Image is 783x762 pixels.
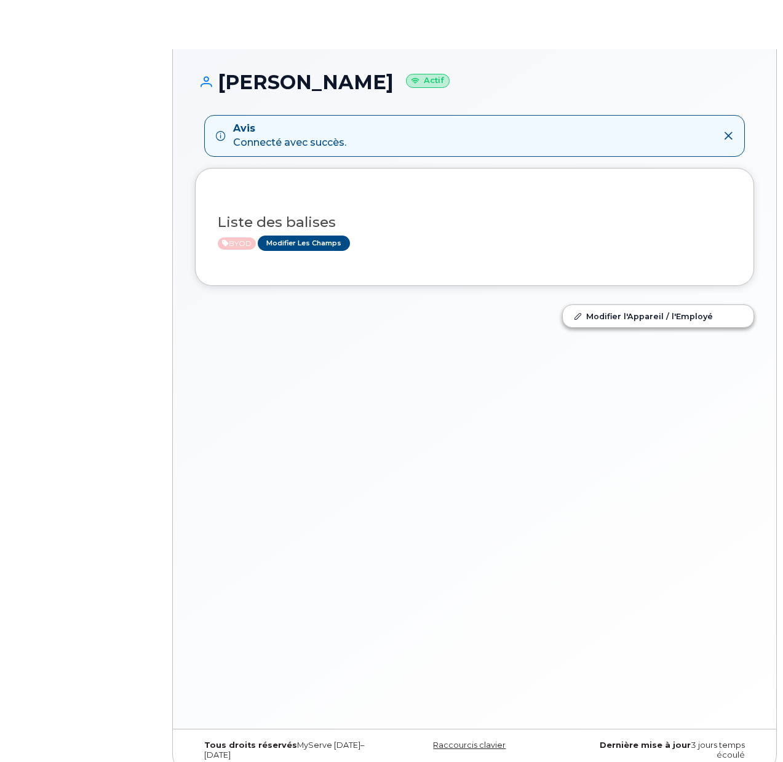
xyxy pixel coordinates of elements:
[195,71,754,93] h1: [PERSON_NAME]
[568,740,754,760] div: 3 jours temps écoulé
[258,236,350,251] a: Modifier les Champs
[600,740,691,750] strong: Dernière mise à jour
[233,122,346,136] strong: Avis
[195,740,381,760] div: MyServe [DATE]–[DATE]
[563,305,753,327] a: Modifier l'Appareil / l'Employé
[218,237,256,250] span: Active
[204,740,297,750] strong: Tous droits réservés
[233,122,346,150] div: Connecté avec succès.
[433,740,506,750] a: Raccourcis clavier
[218,215,731,230] h3: Liste des balises
[406,74,450,88] small: Actif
